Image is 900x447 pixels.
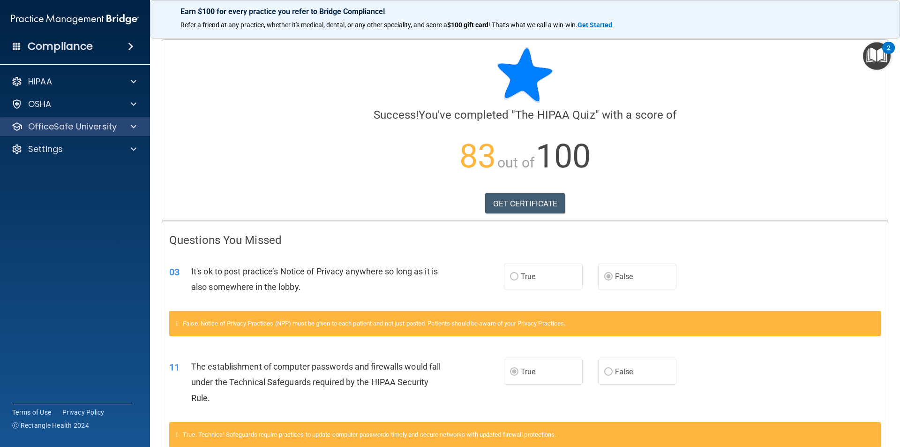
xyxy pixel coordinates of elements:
[180,21,447,29] span: Refer a friend at any practice, whether it's medical, dental, or any other speciality, and score a
[887,48,890,60] div: 2
[62,408,105,417] a: Privacy Policy
[485,193,565,214] a: GET CERTIFICATE
[604,369,613,376] input: False
[459,137,496,175] span: 83
[447,21,488,29] strong: $100 gift card
[180,7,870,16] p: Earn $100 for every practice you refer to Bridge Compliance!
[604,273,613,280] input: False
[488,21,577,29] span: ! That's what we call a win-win.
[28,76,52,87] p: HIPAA
[374,108,419,121] span: Success!
[615,367,633,376] span: False
[521,272,535,281] span: True
[191,266,438,292] span: It's ok to post practice’s Notice of Privacy anywhere so long as it is also somewhere in the lobby.
[183,431,556,438] span: True. Technical Safeguards require practices to update computer passwords timely and secure netwo...
[12,421,89,430] span: Ⓒ Rectangle Health 2024
[28,144,63,155] p: Settings
[536,137,591,175] span: 100
[183,320,565,327] span: False. Notice of Privacy Practices (NPP) must be given to each patient and not just posted. Patie...
[169,109,881,121] h4: You've completed " " with a score of
[497,154,534,171] span: out of
[577,21,612,29] strong: Get Started
[12,408,51,417] a: Terms of Use
[28,98,52,110] p: OSHA
[28,121,117,132] p: OfficeSafe University
[169,234,881,246] h4: Questions You Missed
[11,76,136,87] a: HIPAA
[577,21,614,29] a: Get Started
[510,273,518,280] input: True
[521,367,535,376] span: True
[515,108,595,121] span: The HIPAA Quiz
[169,362,180,373] span: 11
[863,42,891,70] button: Open Resource Center, 2 new notifications
[615,272,633,281] span: False
[510,369,518,376] input: True
[497,47,553,103] img: blue-star-rounded.9d042014.png
[11,121,136,132] a: OfficeSafe University
[11,98,136,110] a: OSHA
[28,40,93,53] h4: Compliance
[191,362,441,402] span: The establishment of computer passwords and firewalls would fall under the Technical Safeguards r...
[11,10,139,29] img: PMB logo
[11,144,136,155] a: Settings
[169,266,180,278] span: 03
